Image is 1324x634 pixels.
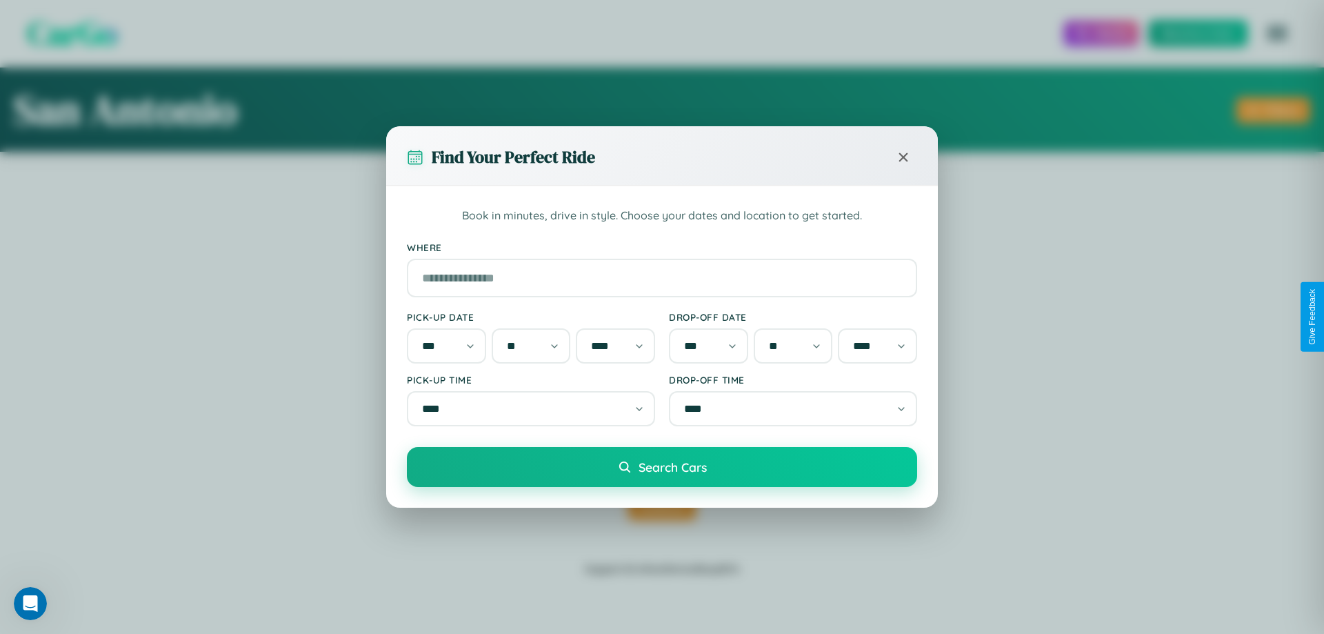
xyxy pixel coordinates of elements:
[407,447,917,487] button: Search Cars
[432,146,595,168] h3: Find Your Perfect Ride
[407,207,917,225] p: Book in minutes, drive in style. Choose your dates and location to get started.
[669,311,917,323] label: Drop-off Date
[407,311,655,323] label: Pick-up Date
[407,374,655,386] label: Pick-up Time
[407,241,917,253] label: Where
[639,459,707,475] span: Search Cars
[669,374,917,386] label: Drop-off Time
